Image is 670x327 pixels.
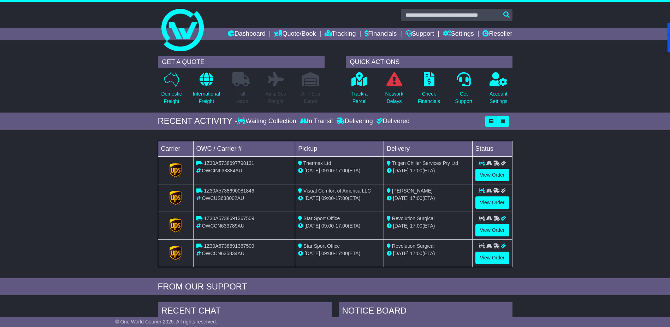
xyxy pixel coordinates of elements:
[321,223,334,229] span: 09:00
[204,188,254,194] span: 1Z30A5738690081846
[393,195,409,201] span: [DATE]
[351,90,368,105] p: Track a Parcel
[204,216,254,221] span: 1Z30A5738691367509
[336,251,348,256] span: 17:00
[410,195,422,201] span: 17:00
[228,28,266,40] a: Dashboard
[232,90,250,105] p: Full Loads
[475,169,509,181] a: View Order
[455,72,473,109] a: GetSupport
[336,195,348,201] span: 17:00
[455,90,472,105] p: Get Support
[482,28,512,40] a: Reseller
[392,188,433,194] span: [PERSON_NAME]
[192,72,220,109] a: InternationalFreight
[237,117,298,125] div: Waiting Collection
[193,141,295,156] td: OWC / Carrier #
[158,56,325,68] div: GET A QUOTE
[303,160,331,166] span: Thermax Ltd
[405,28,434,40] a: Support
[304,168,320,173] span: [DATE]
[392,216,435,221] span: Revolution Surgical
[387,195,469,202] div: (ETA)
[298,117,335,125] div: In Transit
[304,223,320,229] span: [DATE]
[304,251,320,256] span: [DATE]
[387,222,469,230] div: (ETA)
[202,168,242,173] span: OWCIN638384AU
[170,191,182,205] img: GetCarrierServiceLogo
[202,195,244,201] span: OWCUS638002AU
[392,243,435,249] span: Revolution Surgical
[475,224,509,236] a: View Order
[475,196,509,209] a: View Order
[298,167,381,174] div: - (ETA)
[303,243,340,249] span: Star Sport Office
[351,72,368,109] a: Track aParcel
[364,28,397,40] a: Financials
[158,141,193,156] td: Carrier
[375,117,410,125] div: Delivered
[304,195,320,201] span: [DATE]
[266,90,286,105] p: Air & Sea Freight
[489,72,508,109] a: AccountSettings
[158,302,332,321] div: RECENT CHAT
[393,223,409,229] span: [DATE]
[202,251,244,256] span: OWCCN635834AU
[301,90,320,105] p: Air / Sea Depot
[161,72,182,109] a: DomesticFreight
[393,251,409,256] span: [DATE]
[115,319,217,325] span: © One World Courier 2025. All rights reserved.
[393,168,409,173] span: [DATE]
[158,282,512,292] div: FROM OUR SUPPORT
[336,168,348,173] span: 17:00
[298,250,381,257] div: - (ETA)
[325,28,356,40] a: Tracking
[387,167,469,174] div: (ETA)
[346,56,512,68] div: QUICK ACTIONS
[170,246,182,260] img: GetCarrierServiceLogo
[443,28,474,40] a: Settings
[475,252,509,264] a: View Order
[410,251,422,256] span: 17:00
[204,160,254,166] span: 1Z30A5738697798131
[193,90,220,105] p: International Freight
[303,188,371,194] span: Visual Comfort of America LLC
[392,160,458,166] span: Trigen Chiller Services Pty Ltd
[202,223,244,229] span: OWCCN633789AU
[158,116,238,126] div: RECENT ACTIVITY -
[274,28,316,40] a: Quote/Book
[298,195,381,202] div: - (ETA)
[387,250,469,257] div: (ETA)
[410,223,422,229] span: 17:00
[161,90,182,105] p: Domestic Freight
[410,168,422,173] span: 17:00
[336,223,348,229] span: 17:00
[298,222,381,230] div: - (ETA)
[170,218,182,233] img: GetCarrierServiceLogo
[204,243,254,249] span: 1Z30A5738691367509
[335,117,375,125] div: Delivering
[321,195,334,201] span: 09:00
[339,302,512,321] div: NOTICE BOARD
[418,90,440,105] p: Check Financials
[295,141,384,156] td: Pickup
[472,141,512,156] td: Status
[321,251,334,256] span: 09:00
[321,168,334,173] span: 09:00
[385,90,403,105] p: Network Delays
[303,216,340,221] span: Star Sport Office
[417,72,440,109] a: CheckFinancials
[490,90,508,105] p: Account Settings
[385,72,403,109] a: NetworkDelays
[384,141,472,156] td: Delivery
[170,163,182,177] img: GetCarrierServiceLogo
